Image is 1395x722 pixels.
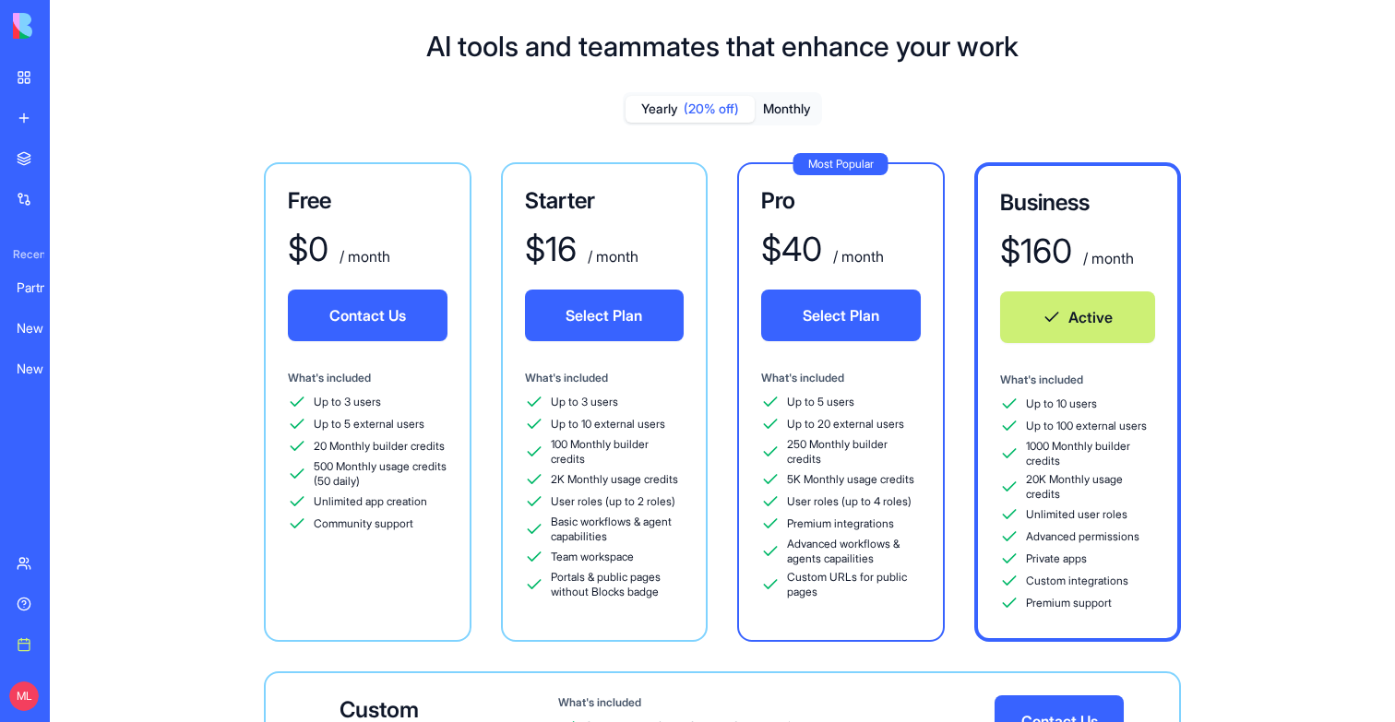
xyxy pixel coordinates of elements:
[525,186,685,216] h3: Starter
[1026,397,1097,411] span: Up to 10 users
[288,186,447,216] h3: Free
[1079,247,1134,269] div: / month
[314,395,381,409] span: Up to 3 users
[755,96,819,123] button: Monthly
[1026,551,1087,566] span: Private apps
[787,437,921,467] span: 250 Monthly builder credits
[787,417,904,432] span: Up to 20 external users
[525,231,577,267] div: $ 16
[1026,529,1139,544] span: Advanced permissions
[17,319,68,337] div: New App
[551,417,665,432] span: Up to 10 external users
[787,516,894,531] span: Premium integrations
[1026,472,1156,502] span: 20K Monthly usage credits
[17,278,68,297] div: Partner Directory
[551,570,685,599] span: Portals & public pages without Blocks badge
[551,437,685,467] span: 100 Monthly builder credits
[1026,507,1127,522] span: Unlimited user roles
[761,290,921,341] button: Select Plan
[787,570,921,599] span: Custom URLs for public pages
[314,494,427,509] span: Unlimited app creation
[288,371,447,385] div: What's included
[558,695,995,710] div: What's included
[1000,232,1072,269] div: $ 160
[551,494,675,509] span: User roles (up to 2 roles)
[336,245,390,267] div: / month
[793,153,888,175] div: Most Popular
[314,439,445,454] span: 20 Monthly builder credits
[314,459,447,489] span: 500 Monthly usage credits (50 daily)
[426,30,1019,63] h1: AI tools and teammates that enhance your work
[1026,596,1112,610] span: Premium support
[288,231,328,267] div: $ 0
[13,13,127,39] img: logo
[787,472,914,487] span: 5K Monthly usage credits
[1000,373,1156,387] div: What's included
[525,290,685,341] button: Select Plan
[525,371,685,385] div: What's included
[9,681,39,711] span: ML
[584,245,638,267] div: / month
[17,360,68,378] div: New App
[761,186,921,216] h3: Pro
[551,472,678,487] span: 2K Monthly usage credits
[1000,291,1156,343] button: Active
[787,395,854,409] span: Up to 5 users
[829,245,884,267] div: / month
[314,417,424,432] span: Up to 5 external users
[684,100,739,118] span: (20% off)
[1026,574,1128,588] span: Custom integrations
[551,550,634,564] span: Team workspace
[6,350,79,387] a: New App
[626,96,755,123] button: Yearly
[1000,188,1156,218] h3: Business
[551,515,685,544] span: Basic workflows & agent capabilities
[761,371,921,385] div: What's included
[1026,439,1156,468] span: 1000 Monthly builder credits
[551,395,618,409] span: Up to 3 users
[6,247,44,262] span: Recent
[787,494,912,509] span: User roles (up to 4 roles)
[314,516,413,531] span: Community support
[787,537,921,566] span: Advanced workflows & agents capailities
[1026,419,1147,433] span: Up to 100 external users
[6,310,79,347] a: New App
[288,290,447,341] button: Contact Us
[6,269,79,306] a: Partner Directory
[761,231,822,267] div: $ 40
